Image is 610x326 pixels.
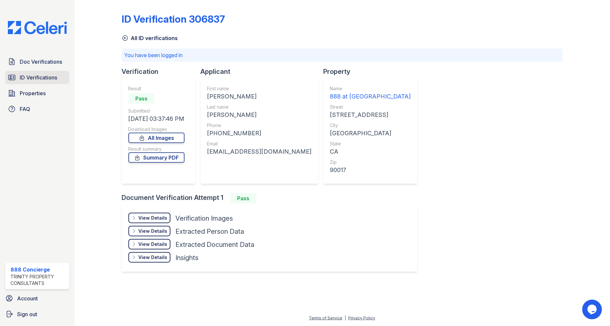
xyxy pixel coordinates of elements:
div: Result [128,85,185,92]
a: Terms of Service [309,315,343,320]
div: Pass [128,93,155,104]
a: Privacy Policy [349,315,375,320]
div: [PERSON_NAME] [207,110,312,120]
div: Download Images [128,126,185,133]
a: All ID verifications [122,34,178,42]
div: Verification [122,67,201,76]
div: First name [207,85,312,92]
div: ID Verification 306837 [122,13,225,25]
div: Email [207,141,312,147]
div: Result summary [128,146,185,152]
div: Extracted Document Data [176,240,255,249]
div: Zip [330,159,411,165]
a: Doc Verifications [5,55,69,68]
iframe: chat widget [582,300,603,319]
div: Submitted [128,108,185,114]
div: Phone [207,122,312,129]
span: Properties [20,89,46,97]
div: Property [324,67,423,76]
span: Sign out [17,310,37,318]
div: View Details [139,215,168,221]
span: ID Verifications [20,74,57,81]
div: Verification Images [176,214,233,223]
div: [GEOGRAPHIC_DATA] [330,129,411,138]
div: Document Verification Attempt 1 [122,193,423,204]
div: State [330,141,411,147]
a: ID Verifications [5,71,69,84]
a: Account [3,292,72,305]
div: Street [330,104,411,110]
div: View Details [139,228,168,234]
div: [STREET_ADDRESS] [330,110,411,120]
div: View Details [139,241,168,248]
a: Sign out [3,308,72,321]
span: Account [17,294,38,302]
div: 888 at [GEOGRAPHIC_DATA] [330,92,411,101]
span: FAQ [20,105,30,113]
div: City [330,122,411,129]
div: [EMAIL_ADDRESS][DOMAIN_NAME] [207,147,312,156]
div: Extracted Person Data [176,227,244,236]
a: Properties [5,87,69,100]
div: Name [330,85,411,92]
div: [DATE] 03:37:46 PM [128,114,185,123]
a: FAQ [5,102,69,116]
a: All Images [128,133,185,143]
a: Name 888 at [GEOGRAPHIC_DATA] [330,85,411,101]
div: Insights [176,253,199,262]
div: Pass [230,193,257,204]
div: [PERSON_NAME] [207,92,312,101]
p: You have been logged in [124,51,560,59]
div: | [345,315,346,320]
div: [PHONE_NUMBER] [207,129,312,138]
img: CE_Logo_Blue-a8612792a0a2168367f1c8372b55b34899dd931a85d93a1a3d3e32e68fde9ad4.png [3,21,72,34]
a: Summary PDF [128,152,185,163]
div: 90017 [330,165,411,175]
div: Trinity Property Consultants [11,273,67,287]
div: Applicant [201,67,324,76]
span: Doc Verifications [20,58,62,66]
div: Last name [207,104,312,110]
div: 888 Concierge [11,266,67,273]
div: View Details [139,254,168,261]
div: CA [330,147,411,156]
